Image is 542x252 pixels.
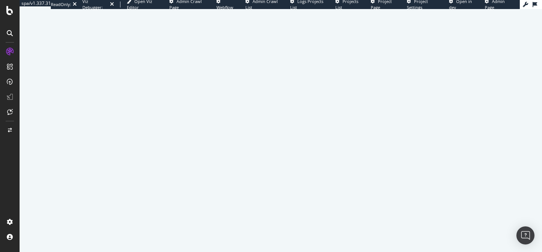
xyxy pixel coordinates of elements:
[516,226,534,244] div: Open Intercom Messenger
[254,111,308,138] div: animation
[216,5,233,10] span: Webflow
[51,2,71,8] div: ReadOnly:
